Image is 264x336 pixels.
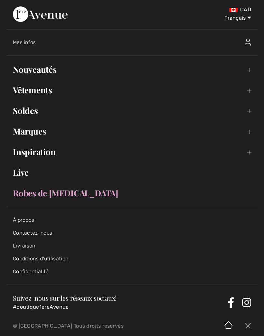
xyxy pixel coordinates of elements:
a: Robes de [MEDICAL_DATA] [6,186,258,200]
a: Facebook [228,297,234,308]
a: Live [6,165,258,180]
p: #boutique1ereAvenue [13,304,225,310]
a: Confidentialité [13,268,49,275]
a: À propos [13,217,34,223]
a: Instagram [242,297,251,308]
span: Mes infos [13,39,36,45]
img: Mes infos [245,39,251,46]
h3: Suivez-nous sur les réseaux sociaux! [13,295,225,301]
a: Inspiration [6,145,258,159]
a: Livraison [13,243,35,249]
img: 1ère Avenue [13,6,68,22]
a: Nouveautés [6,62,258,77]
img: Accueil [219,316,238,336]
p: © [GEOGRAPHIC_DATA] Tous droits reservés [13,324,156,328]
a: Vêtements [6,83,258,97]
a: Mes infosMes infos [13,32,258,53]
a: Marques [6,124,258,138]
img: X [238,316,258,336]
div: CAD [156,6,251,13]
a: Contactez-nous [13,230,52,236]
a: Conditions d'utilisation [13,256,68,262]
a: Soldes [6,104,258,118]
